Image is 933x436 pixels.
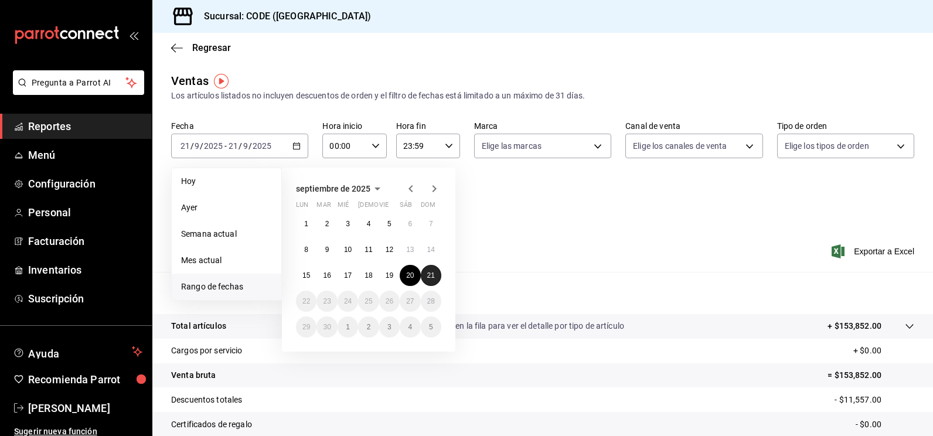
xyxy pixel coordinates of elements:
abbr: 9 de septiembre de 2025 [325,246,329,254]
button: 6 de septiembre de 2025 [400,213,420,234]
p: + $153,852.00 [828,320,881,332]
abbr: 2 de septiembre de 2025 [325,220,329,228]
button: 2 de octubre de 2025 [358,316,379,338]
span: Pregunta a Parrot AI [32,77,126,89]
button: 15 de septiembre de 2025 [296,265,316,286]
input: -- [243,141,248,151]
div: Ventas [171,72,209,90]
p: Cargos por servicio [171,345,243,357]
button: 9 de septiembre de 2025 [316,239,337,260]
span: Elige los tipos de orden [785,140,869,152]
span: Rango de fechas [181,281,272,293]
button: 18 de septiembre de 2025 [358,265,379,286]
p: - $11,557.00 [835,394,914,406]
abbr: sábado [400,201,412,213]
button: septiembre de 2025 [296,182,384,196]
abbr: viernes [379,201,389,213]
abbr: 26 de septiembre de 2025 [386,297,393,305]
abbr: 7 de septiembre de 2025 [429,220,433,228]
button: 25 de septiembre de 2025 [358,291,379,312]
button: 5 de octubre de 2025 [421,316,441,338]
span: / [200,141,203,151]
button: 3 de septiembre de 2025 [338,213,358,234]
input: ---- [203,141,223,151]
p: Da clic en la fila para ver el detalle por tipo de artículo [430,320,624,332]
span: Regresar [192,42,231,53]
button: Pregunta a Parrot AI [13,70,144,95]
abbr: 4 de septiembre de 2025 [367,220,371,228]
span: / [248,141,252,151]
input: ---- [252,141,272,151]
button: 26 de septiembre de 2025 [379,291,400,312]
abbr: 5 de septiembre de 2025 [387,220,391,228]
abbr: jueves [358,201,427,213]
button: Tooltip marker [214,74,229,88]
button: 7 de septiembre de 2025 [421,213,441,234]
abbr: 25 de septiembre de 2025 [365,297,372,305]
span: Hoy [181,175,272,188]
button: 17 de septiembre de 2025 [338,265,358,286]
button: 11 de septiembre de 2025 [358,239,379,260]
abbr: 1 de octubre de 2025 [346,323,350,331]
label: Marca [474,122,611,130]
span: Semana actual [181,228,272,240]
button: 19 de septiembre de 2025 [379,265,400,286]
span: Ayuda [28,345,127,359]
button: 20 de septiembre de 2025 [400,265,420,286]
div: Los artículos listados no incluyen descuentos de orden y el filtro de fechas está limitado a un m... [171,90,914,102]
span: / [239,141,242,151]
span: Recomienda Parrot [28,372,142,387]
abbr: miércoles [338,201,349,213]
input: -- [194,141,200,151]
abbr: 30 de septiembre de 2025 [323,323,331,331]
span: Configuración [28,176,142,192]
span: Exportar a Excel [834,244,914,258]
button: 22 de septiembre de 2025 [296,291,316,312]
button: 1 de octubre de 2025 [338,316,358,338]
abbr: 13 de septiembre de 2025 [406,246,414,254]
p: Venta bruta [171,369,216,381]
abbr: 24 de septiembre de 2025 [344,297,352,305]
button: 21 de septiembre de 2025 [421,265,441,286]
button: 24 de septiembre de 2025 [338,291,358,312]
abbr: 21 de septiembre de 2025 [427,271,435,280]
abbr: 2 de octubre de 2025 [367,323,371,331]
label: Hora fin [396,122,460,130]
abbr: 22 de septiembre de 2025 [302,297,310,305]
h3: Sucursal: CODE ([GEOGRAPHIC_DATA]) [195,9,371,23]
button: 16 de septiembre de 2025 [316,265,337,286]
abbr: 3 de septiembre de 2025 [346,220,350,228]
button: 4 de septiembre de 2025 [358,213,379,234]
button: 13 de septiembre de 2025 [400,239,420,260]
span: Suscripción [28,291,142,306]
abbr: domingo [421,201,435,213]
button: 30 de septiembre de 2025 [316,316,337,338]
abbr: 5 de octubre de 2025 [429,323,433,331]
abbr: lunes [296,201,308,213]
abbr: 12 de septiembre de 2025 [386,246,393,254]
abbr: 27 de septiembre de 2025 [406,297,414,305]
button: 5 de septiembre de 2025 [379,213,400,234]
span: Reportes [28,118,142,134]
abbr: 16 de septiembre de 2025 [323,271,331,280]
p: Descuentos totales [171,394,242,406]
abbr: 18 de septiembre de 2025 [365,271,372,280]
span: - [224,141,227,151]
label: Canal de venta [625,122,762,130]
p: + $0.00 [853,345,914,357]
span: / [190,141,194,151]
span: Elige las marcas [482,140,542,152]
button: 28 de septiembre de 2025 [421,291,441,312]
abbr: 11 de septiembre de 2025 [365,246,372,254]
abbr: 6 de septiembre de 2025 [408,220,412,228]
button: 29 de septiembre de 2025 [296,316,316,338]
span: septiembre de 2025 [296,184,370,193]
abbr: 10 de septiembre de 2025 [344,246,352,254]
button: 1 de septiembre de 2025 [296,213,316,234]
abbr: 20 de septiembre de 2025 [406,271,414,280]
input: -- [180,141,190,151]
input: -- [228,141,239,151]
label: Tipo de orden [777,122,914,130]
abbr: martes [316,201,331,213]
abbr: 28 de septiembre de 2025 [427,297,435,305]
